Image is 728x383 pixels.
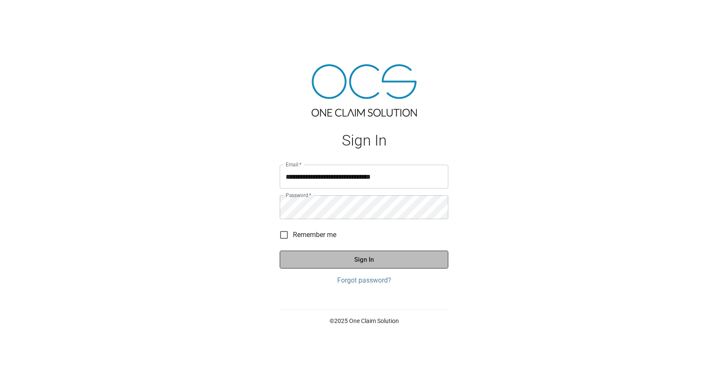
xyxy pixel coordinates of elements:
[280,317,448,325] p: © 2025 One Claim Solution
[280,251,448,269] button: Sign In
[286,191,311,199] label: Password
[293,230,336,240] span: Remember me
[10,5,44,22] img: ocs-logo-white-transparent.png
[280,275,448,286] a: Forgot password?
[280,132,448,149] h1: Sign In
[312,64,417,117] img: ocs-logo-tra.png
[286,161,302,168] label: Email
